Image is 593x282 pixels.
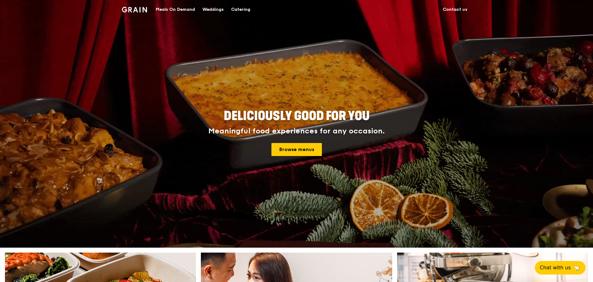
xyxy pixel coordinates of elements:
[199,0,227,19] a: Weddings
[573,264,581,271] span: 🦙
[439,0,471,19] a: Contact us
[227,0,254,19] a: Catering
[202,0,224,19] div: Weddings
[185,127,408,136] div: Meaningful food experiences for any occasion.
[156,0,195,19] div: Meals On Demand
[540,264,571,271] span: Chat with us
[122,7,147,12] img: Grain
[271,143,322,156] a: Browse menus
[224,109,370,124] span: Deliciously good for you
[231,0,250,19] div: Catering
[535,261,586,275] button: Chat with us🦙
